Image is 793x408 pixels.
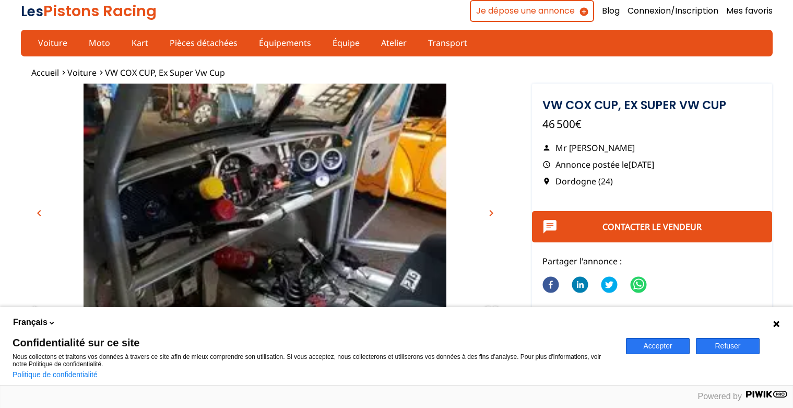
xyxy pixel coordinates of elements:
button: linkedin [572,270,588,301]
a: Équipements [252,34,318,52]
p: Nous collectons et traitons vos données à travers ce site afin de mieux comprendre son utilisatio... [13,353,613,368]
button: Play or Pause Slideshow [21,295,56,332]
a: Blog [602,5,620,17]
a: Politique de confidentialité [13,370,98,379]
button: Contacter le vendeur [532,211,773,242]
p: Partager l'annonce : [542,255,762,267]
p: 46 500€ [542,116,762,132]
span: chevron_left [33,207,45,219]
span: chevron_right [485,207,498,219]
h1: VW COX CUP, ex super vw cup [542,99,762,111]
a: Voiture [31,34,74,52]
button: chevron_left [31,205,47,221]
button: facebook [542,270,559,301]
span: Français [13,317,48,328]
p: Dordogne (24) [542,176,762,187]
a: Voiture [67,67,97,78]
a: Pièces détachées [163,34,244,52]
img: image [21,84,510,355]
span: Confidentialité sur ce site [13,337,613,348]
button: twitter [601,270,618,301]
a: VW COX CUP, ex super vw cup [105,67,225,78]
button: Open Fullscreen [474,295,510,332]
a: Mes favoris [726,5,773,17]
a: Atelier [374,34,413,52]
a: Kart [125,34,155,52]
span: Les [21,2,43,21]
p: Annonce postée le [DATE] [542,159,762,170]
p: Mr [PERSON_NAME] [542,142,762,154]
a: Transport [421,34,474,52]
a: Accueil [31,67,59,78]
a: LesPistons Racing [21,1,157,21]
button: whatsapp [630,270,647,301]
a: Équipe [326,34,366,52]
button: chevron_right [483,205,499,221]
span: Powered by [698,392,742,401]
button: Refuser [696,338,760,354]
a: Moto [82,34,117,52]
a: Connexion/Inscription [628,5,718,17]
div: Go to Slide 5 [21,84,510,332]
button: Accepter [626,338,690,354]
